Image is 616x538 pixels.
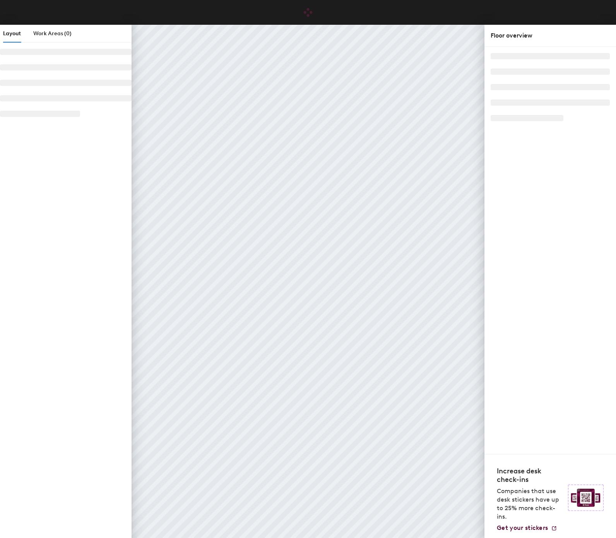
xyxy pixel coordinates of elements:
span: Get your stickers [497,524,548,531]
h4: Increase desk check-ins [497,467,563,484]
span: Layout [3,30,21,37]
a: Get your stickers [497,524,557,532]
p: Companies that use desk stickers have up to 25% more check-ins. [497,487,563,521]
img: Sticker logo [568,485,604,511]
span: Work Areas (0) [33,30,72,37]
div: Floor overview [491,31,610,40]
